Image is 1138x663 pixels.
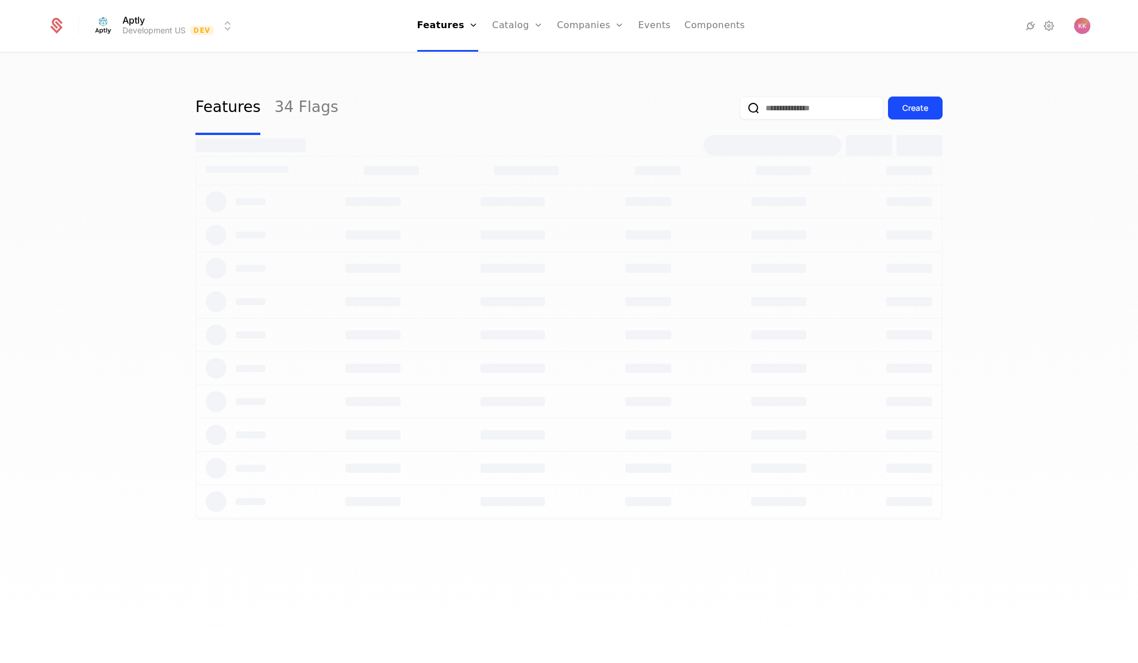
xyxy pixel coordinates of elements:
img: Kenneth Knoll [1074,18,1090,34]
a: Integrations [1024,19,1037,33]
button: Create [888,97,943,120]
span: Aptly [122,16,145,25]
div: Development US [122,25,186,36]
img: Aptly [89,12,117,40]
button: Open user button [1074,18,1090,34]
a: Settings [1042,19,1056,33]
a: 34 Flags [274,81,338,135]
span: Dev [190,26,214,35]
div: Create [902,102,928,114]
button: Select environment [93,13,234,38]
a: Features [195,81,260,135]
